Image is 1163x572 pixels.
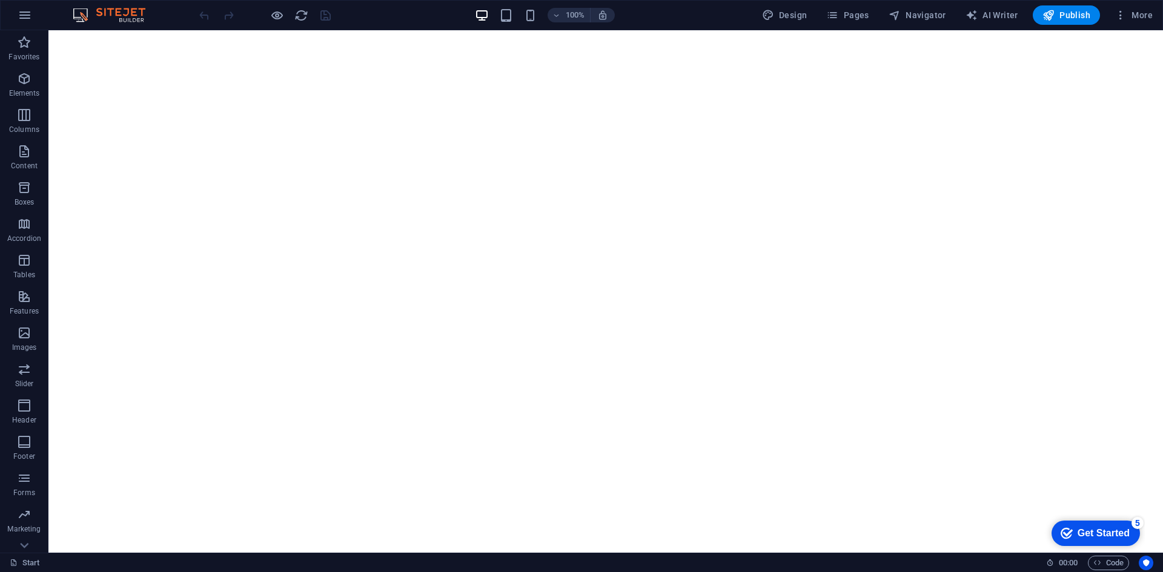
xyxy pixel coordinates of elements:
span: Code [1093,556,1124,570]
p: Boxes [15,197,35,207]
button: Click here to leave preview mode and continue editing [270,8,284,22]
i: On resize automatically adjust zoom level to fit chosen device. [597,10,608,21]
button: Code [1088,556,1129,570]
div: Design (Ctrl+Alt+Y) [757,5,812,25]
button: reload [294,8,308,22]
div: Get Started 5 items remaining, 0% complete [10,6,98,31]
p: Favorites [8,52,39,62]
p: Slider [15,379,34,389]
div: 5 [90,2,102,15]
h6: Session time [1046,556,1078,570]
span: 00 00 [1059,556,1078,570]
p: Forms [13,488,35,498]
p: Content [11,161,38,171]
p: Header [12,415,36,425]
h6: 100% [566,8,585,22]
img: Editor Logo [70,8,161,22]
span: Publish [1042,9,1090,21]
button: 100% [548,8,591,22]
a: Click to cancel selection. Double-click to open Pages [10,556,40,570]
div: Get Started [36,13,88,24]
span: More [1115,9,1153,21]
button: AI Writer [961,5,1023,25]
span: : [1067,558,1069,567]
p: Accordion [7,234,41,243]
p: Columns [9,125,39,134]
button: Usercentrics [1139,556,1153,570]
p: Features [10,306,39,316]
button: Pages [821,5,873,25]
span: Navigator [889,9,946,21]
p: Images [12,343,37,352]
p: Footer [13,452,35,461]
button: Publish [1033,5,1100,25]
button: More [1110,5,1158,25]
button: Navigator [884,5,951,25]
span: AI Writer [966,9,1018,21]
span: Design [762,9,807,21]
p: Elements [9,88,40,98]
button: Design [757,5,812,25]
p: Marketing [7,524,41,534]
p: Tables [13,270,35,280]
span: Pages [826,9,869,21]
